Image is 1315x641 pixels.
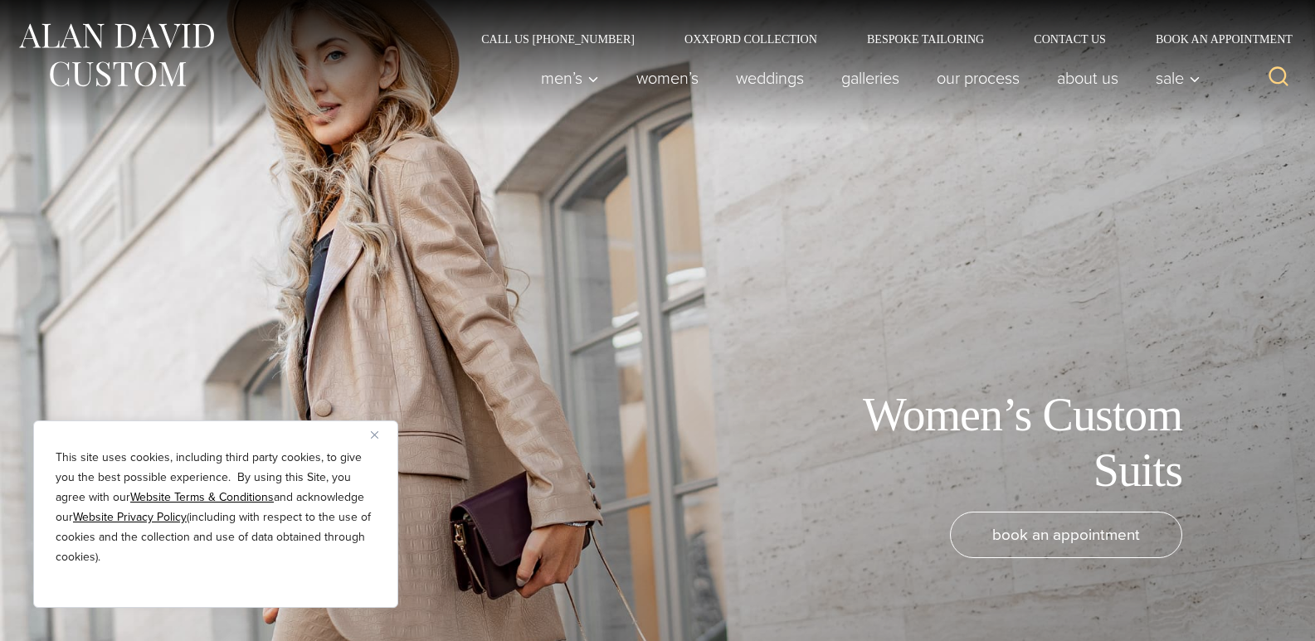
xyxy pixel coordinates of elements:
a: book an appointment [950,512,1182,558]
a: Our Process [918,61,1039,95]
a: Website Terms & Conditions [130,488,274,506]
a: Call Us [PHONE_NUMBER] [456,33,660,45]
a: Bespoke Tailoring [842,33,1009,45]
p: This site uses cookies, including third party cookies, to give you the best possible experience. ... [56,448,376,567]
a: Contact Us [1009,33,1131,45]
button: View Search Form [1259,58,1298,98]
a: Women’s [618,61,718,95]
a: Galleries [823,61,918,95]
img: Alan David Custom [17,18,216,92]
h1: Women’s Custom Suits [809,387,1182,498]
button: Close [371,425,391,444]
img: Close [371,431,378,439]
span: Men’s [541,70,599,86]
nav: Secondary Navigation [456,33,1298,45]
a: weddings [718,61,823,95]
a: Website Privacy Policy [73,508,187,526]
span: Sale [1156,70,1201,86]
a: About Us [1039,61,1137,95]
nav: Primary Navigation [523,61,1210,95]
span: book an appointment [992,522,1140,546]
a: Book an Appointment [1131,33,1298,45]
a: Oxxford Collection [660,33,842,45]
